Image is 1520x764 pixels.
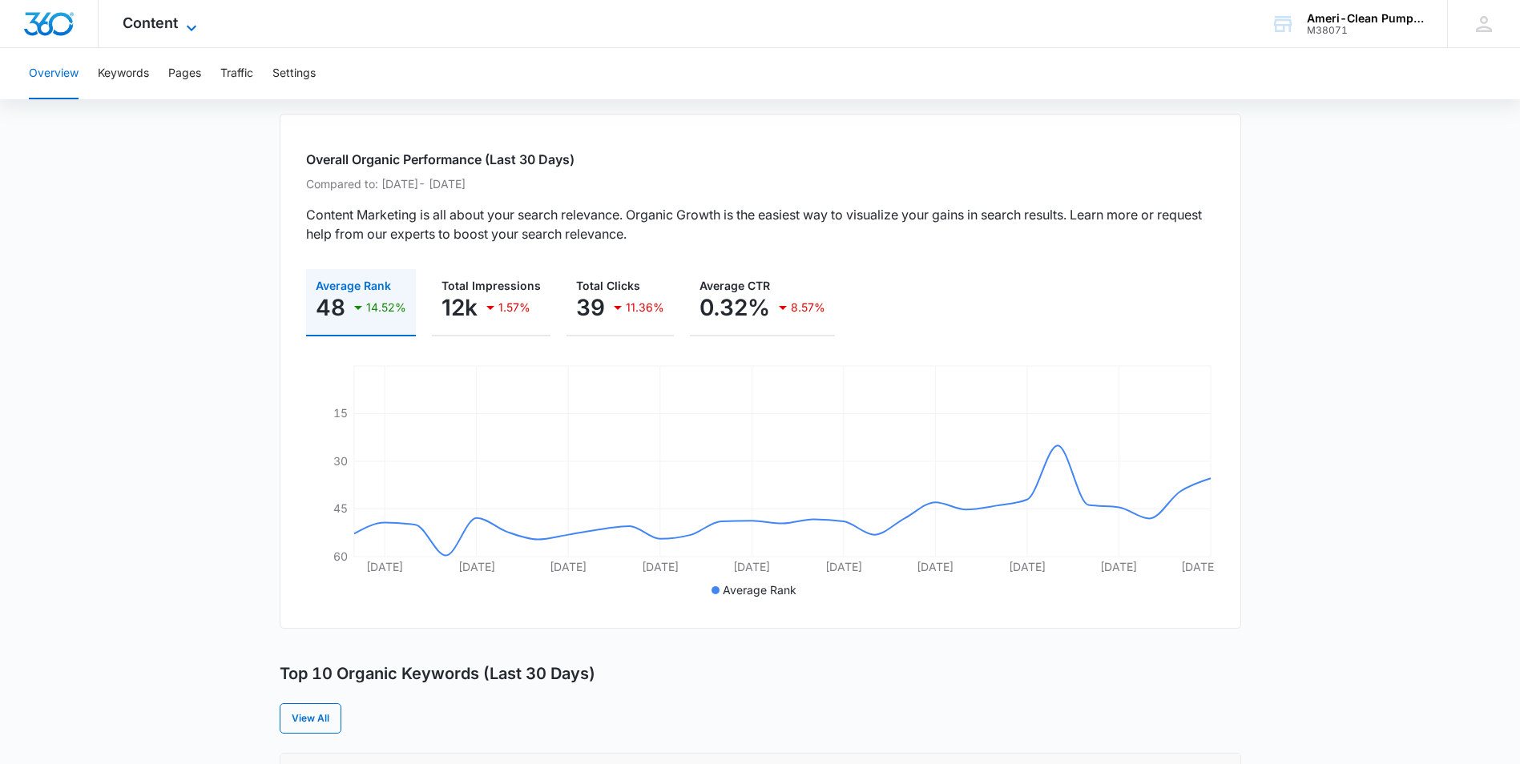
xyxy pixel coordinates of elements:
p: 11.36% [626,302,664,313]
tspan: [DATE] [917,560,954,573]
tspan: [DATE] [550,560,587,573]
p: 0.32% [700,295,770,320]
tspan: [DATE] [366,560,403,573]
tspan: 30 [333,454,348,468]
tspan: [DATE] [1180,560,1217,573]
tspan: [DATE] [1008,560,1045,573]
button: Pages [168,48,201,99]
p: 1.57% [498,302,530,313]
p: 39 [576,295,605,320]
span: Total Impressions [441,279,541,292]
tspan: [DATE] [1100,560,1137,573]
button: Keywords [98,48,149,99]
h3: Top 10 Organic Keywords (Last 30 Days) [280,664,595,684]
div: account name [1307,12,1424,25]
p: 14.52% [366,302,406,313]
p: Content Marketing is all about your search relevance. Organic Growth is the easiest way to visual... [306,205,1215,243]
tspan: 60 [333,549,348,563]
h2: Overall Organic Performance (Last 30 Days) [306,150,1215,169]
tspan: [DATE] [825,560,861,573]
p: 8.57% [791,302,825,313]
p: Compared to: [DATE] - [DATE] [306,175,1215,192]
span: Content [123,14,178,31]
span: Average CTR [700,279,770,292]
tspan: 45 [333,501,348,515]
p: 48 [316,295,345,320]
tspan: [DATE] [733,560,770,573]
tspan: [DATE] [641,560,678,573]
div: account id [1307,25,1424,36]
span: Total Clicks [576,279,640,292]
tspan: [DATE] [458,560,494,573]
button: Traffic [220,48,253,99]
a: View All [280,703,341,734]
span: Average Rank [723,583,796,597]
tspan: 15 [333,406,348,420]
button: Settings [272,48,316,99]
button: Overview [29,48,79,99]
span: Average Rank [316,279,391,292]
p: 12k [441,295,478,320]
